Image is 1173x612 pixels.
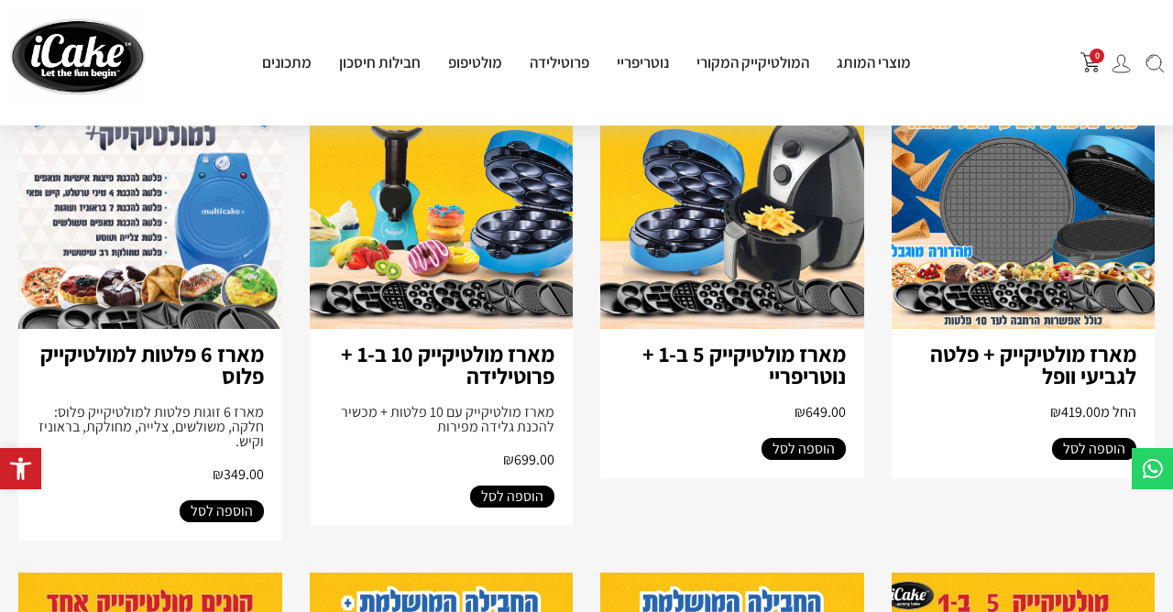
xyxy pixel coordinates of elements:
button: פתח עגלת קניות צדדית [1080,52,1101,72]
a: נוטריפריי [603,52,683,72]
a: הוספה לסל [180,500,264,522]
span: ₪ [503,450,514,469]
span: הוספה לסל [191,500,253,522]
span: 699.00 [503,450,554,469]
a: חבילות חיסכון [325,52,434,72]
span: 349.00 [213,464,264,484]
span: ₪ [795,402,806,421]
a: מארז מולטיקייק 5 ב-1 + נוטריפריי [642,339,846,390]
h2: החל מ [910,405,1137,420]
div: מארז 6 זוגות פלטות למולטיקייק פלוס: חלקה, משולשים, צלייה, מחולקת, בראוניז וקיש. [37,405,264,449]
span: 649.00 [795,402,846,421]
div: מארז מולטיקייק עם 10 פלטות + מכשיר להכנת גלידה מפירות [328,405,555,434]
a: המולטיקייק המקורי [683,52,823,72]
img: shopping-cart.png [1080,52,1101,72]
span: הוספה לסל [481,486,543,508]
a: מתכונים [248,52,325,72]
span: 0 [1090,49,1104,63]
a: פרוטילידה [516,52,603,72]
a: מולטיפופ [434,52,516,72]
a: מארז 6 פלטות למולטיקייק פלוס [40,339,264,390]
span: ₪ [213,464,224,484]
a: הוספה לסל [470,486,554,508]
a: הוספה לסל [762,438,846,460]
span: הוספה לסל [773,438,835,460]
a: מארז מולטיקייק + פלטה לגביעי וופל [930,339,1136,390]
span: הוספה לסל [1063,438,1125,460]
span: 419.00 [1050,402,1101,421]
a: מוצרי המותג [823,52,925,72]
span: ₪ [1050,402,1061,421]
a: הוספה לסל [1052,438,1136,460]
a: מארז מולטיקייק 10 ב-1 + פרוטילידה [341,339,554,390]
